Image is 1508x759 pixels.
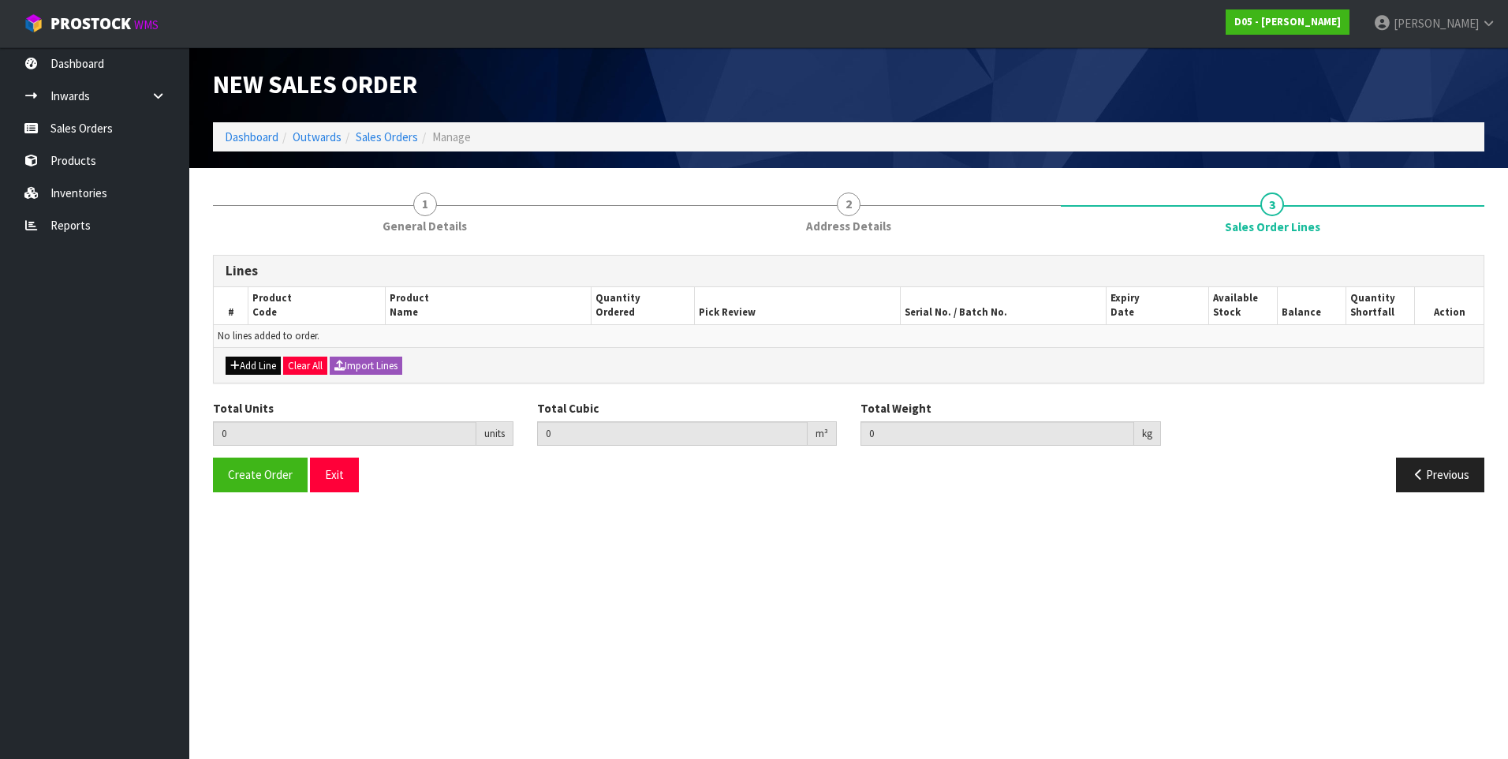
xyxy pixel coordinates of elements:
[213,69,417,100] span: New Sales Order
[413,193,437,216] span: 1
[1134,421,1161,447] div: kg
[1278,287,1346,324] th: Balance
[432,129,471,144] span: Manage
[1396,458,1484,492] button: Previous
[386,287,592,324] th: Product Name
[228,467,293,482] span: Create Order
[808,421,837,447] div: m³
[837,193,860,216] span: 2
[537,400,599,417] label: Total Cubic
[1106,287,1209,324] th: Expiry Date
[214,287,248,324] th: #
[213,458,308,492] button: Create Order
[310,458,359,492] button: Exit
[213,421,476,446] input: Total Units
[226,264,1472,279] h3: Lines
[1225,219,1320,235] span: Sales Order Lines
[356,129,418,144] a: Sales Orders
[537,421,808,446] input: Total Cubic
[248,287,386,324] th: Product Code
[134,17,159,32] small: WMS
[476,421,513,447] div: units
[1209,287,1278,324] th: Available Stock
[694,287,900,324] th: Pick Review
[806,218,891,234] span: Address Details
[226,357,281,376] button: Add Line
[1234,15,1341,28] strong: D05 - [PERSON_NAME]
[293,129,342,144] a: Outwards
[383,218,467,234] span: General Details
[330,357,402,376] button: Import Lines
[24,13,43,33] img: cube-alt.png
[1346,287,1415,324] th: Quantity Shortfall
[50,13,131,34] span: ProStock
[213,243,1484,503] span: Sales Order Lines
[283,357,327,376] button: Clear All
[1394,16,1479,31] span: [PERSON_NAME]
[225,129,278,144] a: Dashboard
[214,324,1484,347] td: No lines added to order.
[860,421,1134,446] input: Total Weight
[860,400,931,417] label: Total Weight
[213,400,274,417] label: Total Units
[1415,287,1484,324] th: Action
[900,287,1106,324] th: Serial No. / Batch No.
[1260,193,1284,216] span: 3
[592,287,695,324] th: Quantity Ordered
